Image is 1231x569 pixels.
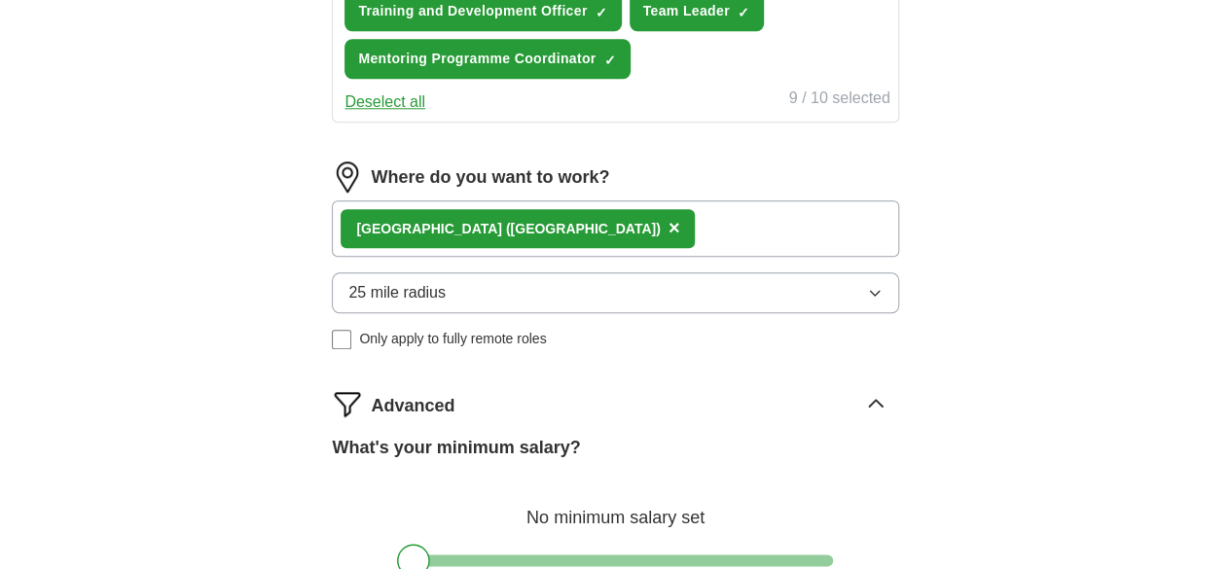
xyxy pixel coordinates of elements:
[358,49,596,69] span: Mentoring Programme Coordinator
[332,388,363,419] img: filter
[332,435,580,461] label: What's your minimum salary?
[371,393,454,419] span: Advanced
[506,221,661,236] span: ([GEOGRAPHIC_DATA])
[738,5,749,20] span: ✓
[332,161,363,193] img: location.png
[348,281,446,304] span: 25 mile radius
[344,39,630,79] button: Mentoring Programme Coordinator✓
[358,1,587,21] span: Training and Development Officer
[604,53,616,68] span: ✓
[371,164,609,191] label: Where do you want to work?
[356,221,502,236] strong: [GEOGRAPHIC_DATA]
[789,87,890,114] div: 9 / 10 selected
[359,329,546,349] span: Only apply to fully remote roles
[669,217,680,238] span: ×
[332,272,898,313] button: 25 mile radius
[643,1,730,21] span: Team Leader
[669,214,680,243] button: ×
[332,330,351,349] input: Only apply to fully remote roles
[332,484,898,531] div: No minimum salary set
[596,5,607,20] span: ✓
[344,90,425,114] button: Deselect all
